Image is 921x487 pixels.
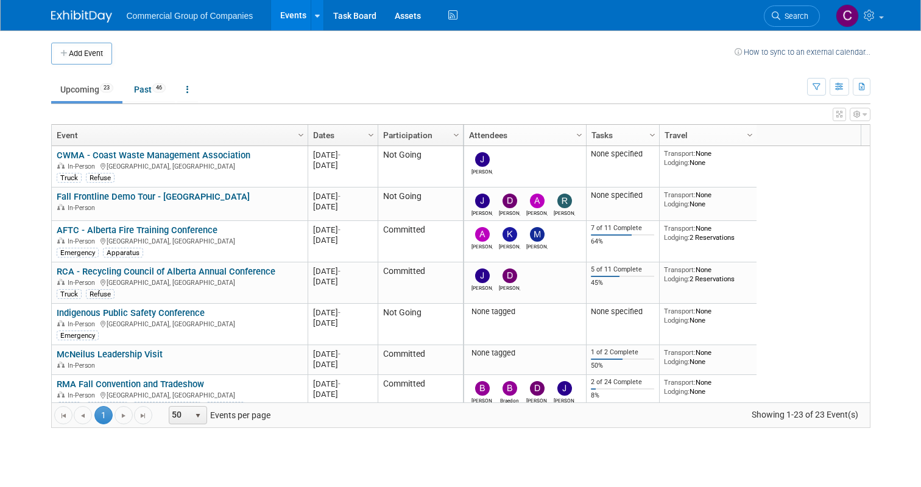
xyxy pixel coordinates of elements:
[591,378,654,387] div: 2 of 24 Complete
[57,163,65,169] img: In-Person Event
[503,381,517,396] img: Braedon Humphrey
[313,225,372,235] div: [DATE]
[57,318,302,329] div: [GEOGRAPHIC_DATA], [GEOGRAPHIC_DATA]
[54,406,72,424] a: Go to the first page
[664,224,752,242] div: None 2 Reservations
[134,406,152,424] a: Go to the last page
[591,362,654,370] div: 50%
[475,381,490,396] img: Brennan Kapler
[57,379,204,390] a: RMA Fall Convention and Tradeshow
[313,160,372,170] div: [DATE]
[451,130,461,140] span: Column Settings
[115,406,133,424] a: Go to the next page
[475,268,490,283] img: Jason Fast
[554,208,575,216] div: Richard Gale
[468,348,581,358] div: None tagged
[664,149,696,158] span: Transport:
[664,265,696,274] span: Transport:
[57,331,99,340] div: Emergency
[383,125,455,145] a: Participation
[57,320,65,326] img: In-Person Event
[471,396,493,404] div: Brennan Kapler
[557,194,572,208] img: Richard Gale
[294,125,308,143] a: Column Settings
[664,357,690,366] span: Lodging:
[591,279,654,287] div: 45%
[378,146,463,187] td: Not Going
[378,375,463,460] td: Committed
[664,191,696,199] span: Transport:
[57,125,300,145] a: Event
[648,130,657,140] span: Column Settings
[313,150,372,160] div: [DATE]
[57,204,65,210] img: In-Person Event
[57,173,82,183] div: Truck
[313,266,372,276] div: [DATE]
[338,225,341,234] span: -
[57,237,65,243] img: In-Person Event
[664,307,752,324] div: None None
[499,283,520,291] div: David West
[313,125,370,145] a: Dates
[591,348,654,357] div: 1 of 2 Complete
[471,208,493,216] div: Jamie Zimmerman
[169,407,190,424] span: 50
[86,289,115,299] div: Refuse
[646,125,659,143] a: Column Settings
[57,161,302,171] div: [GEOGRAPHIC_DATA], [GEOGRAPHIC_DATA]
[57,225,217,236] a: AFTC - Alberta Fire Training Conference
[86,173,115,183] div: Refuse
[378,262,463,304] td: Committed
[664,348,752,366] div: None None
[664,233,690,242] span: Lodging:
[338,308,341,317] span: -
[153,406,283,424] span: Events per page
[591,391,654,400] div: 8%
[503,268,517,283] img: David West
[573,125,586,143] a: Column Settings
[68,204,99,212] span: In-Person
[313,359,372,370] div: [DATE]
[475,227,490,242] img: Adam Dingman
[526,396,548,404] div: David West
[664,316,690,324] span: Lodging:
[51,78,122,101] a: Upcoming23
[338,192,341,201] span: -
[591,265,654,274] div: 5 of 11 Complete
[664,275,690,283] span: Lodging:
[94,406,113,424] span: 1
[471,242,493,250] div: Adam Dingman
[338,267,341,276] span: -
[68,279,99,287] span: In-Person
[103,248,143,258] div: Apparatus
[591,307,654,317] div: None specified
[68,237,99,245] span: In-Person
[58,411,68,421] span: Go to the first page
[591,191,654,200] div: None specified
[591,224,654,233] div: 7 of 11 Complete
[364,125,378,143] a: Column Settings
[57,289,82,299] div: Truck
[378,304,463,345] td: Not Going
[78,411,88,421] span: Go to the previous page
[664,387,690,396] span: Lodging:
[100,83,113,93] span: 23
[313,191,372,201] div: [DATE]
[366,130,376,140] span: Column Settings
[125,78,175,101] a: Past46
[740,406,869,423] span: Showing 1-23 of 23 Event(s)
[743,125,757,143] a: Column Settings
[499,208,520,216] div: Derek MacDonald
[469,125,578,145] a: Attendees
[735,47,870,57] a: How to sync to an external calendar...
[526,242,548,250] div: Mike Feduniw
[68,362,99,370] span: In-Person
[591,125,651,145] a: Tasks
[475,152,490,167] img: Jason Fast
[664,378,752,396] div: None None
[664,224,696,233] span: Transport:
[313,389,372,399] div: [DATE]
[665,125,749,145] a: Travel
[664,378,696,387] span: Transport:
[313,307,372,318] div: [DATE]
